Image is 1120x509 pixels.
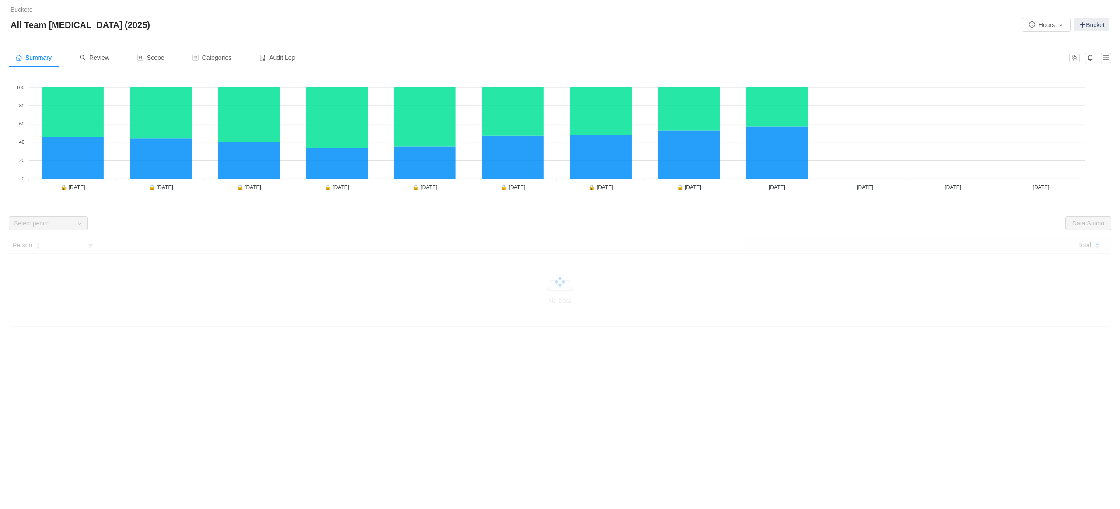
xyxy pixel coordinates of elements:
[17,85,24,90] tspan: 100
[19,158,24,163] tspan: 20
[10,18,155,32] span: All Team [MEDICAL_DATA] (2025)
[259,54,295,61] span: Audit Log
[237,184,261,190] tspan: 🔒 [DATE]
[77,221,82,227] i: icon: down
[16,54,52,61] span: Summary
[1101,53,1111,63] button: icon: menu
[60,184,85,190] tspan: 🔒 [DATE]
[137,55,143,61] i: icon: control
[1022,18,1071,32] button: icon: clock-circleHoursicon: down
[14,219,73,228] div: Select period
[677,184,701,190] tspan: 🔒 [DATE]
[80,55,86,61] i: icon: search
[325,184,349,190] tspan: 🔒 [DATE]
[945,184,961,190] tspan: [DATE]
[1069,53,1080,63] button: icon: team
[857,184,873,190] tspan: [DATE]
[500,184,525,190] tspan: 🔒 [DATE]
[22,176,24,181] tspan: 0
[769,184,785,190] tspan: [DATE]
[589,184,613,190] tspan: 🔒 [DATE]
[1074,18,1109,31] a: Bucket
[192,55,199,61] i: icon: profile
[1085,53,1095,63] button: icon: bell
[10,6,32,13] a: Buckets
[137,54,164,61] span: Scope
[80,54,109,61] span: Review
[16,55,22,61] i: icon: home
[1033,184,1050,190] tspan: [DATE]
[19,121,24,126] tspan: 60
[149,184,173,190] tspan: 🔒 [DATE]
[192,54,232,61] span: Categories
[259,55,266,61] i: icon: audit
[413,184,437,190] tspan: 🔒 [DATE]
[19,103,24,108] tspan: 80
[19,139,24,145] tspan: 40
